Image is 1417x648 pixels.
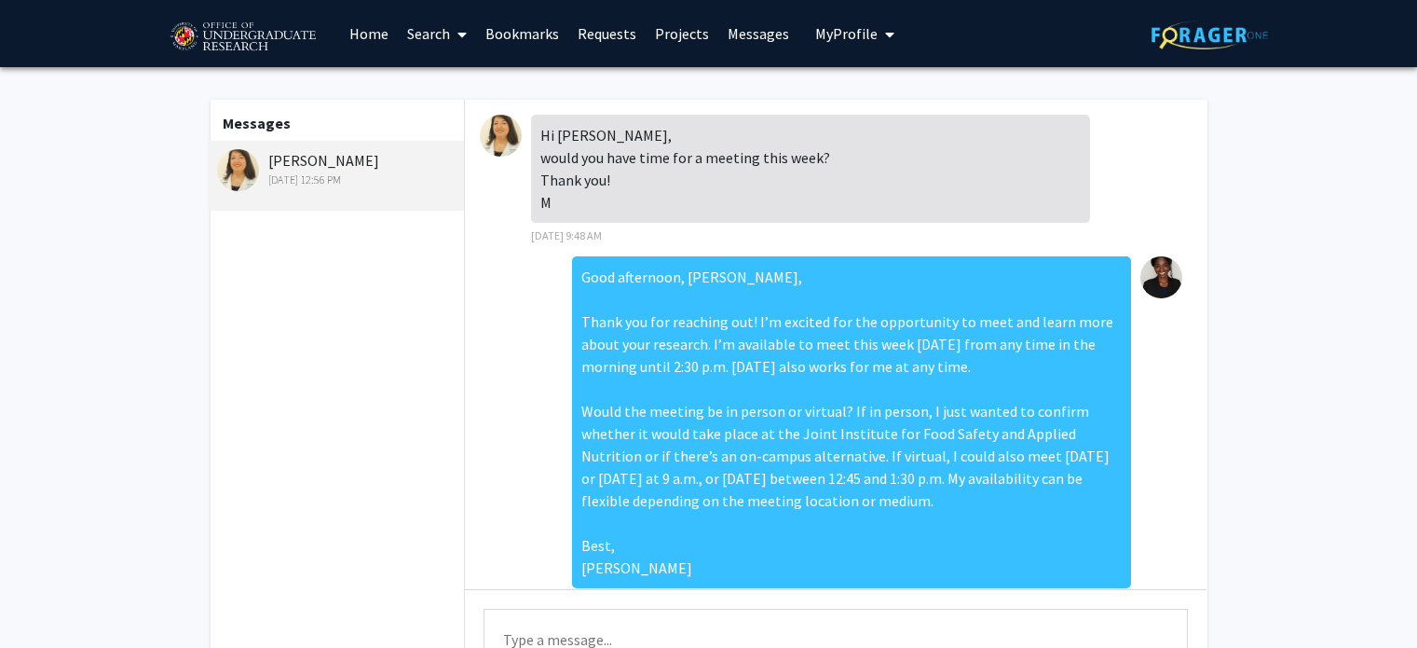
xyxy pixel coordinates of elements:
img: Magaly Toro [217,149,259,191]
a: Search [398,1,476,66]
div: Good afternoon, [PERSON_NAME], Thank you for reaching out! I’m excited for the opportunity to mee... [572,256,1131,588]
img: ForagerOne Logo [1151,21,1268,49]
a: Projects [646,1,718,66]
div: Hi [PERSON_NAME], would you have time for a meeting this week? Thank you! M [531,115,1090,223]
a: Messages [718,1,798,66]
img: Clare Ijoma [1140,256,1182,298]
a: Home [340,1,398,66]
a: Requests [568,1,646,66]
b: Messages [223,114,291,132]
img: Magaly Toro [480,115,522,157]
img: University of Maryland Logo [164,14,321,61]
div: [DATE] 12:56 PM [217,172,460,188]
span: [DATE] 9:48 AM [531,228,602,242]
div: [PERSON_NAME] [217,149,460,188]
a: Bookmarks [476,1,568,66]
span: My Profile [815,24,878,43]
